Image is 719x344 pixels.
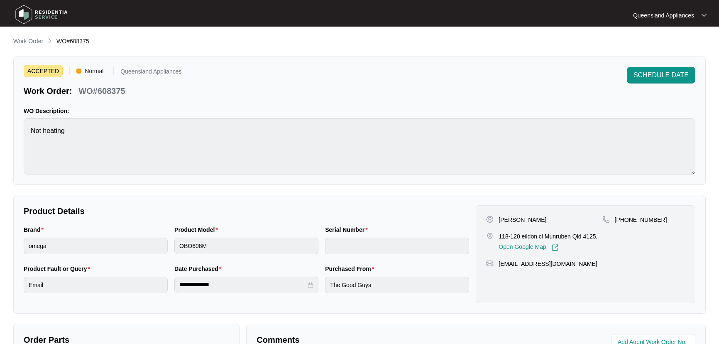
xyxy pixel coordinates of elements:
img: map-pin [486,260,494,267]
input: Brand [24,238,168,254]
input: Product Fault or Query [24,277,168,293]
label: Date Purchased [174,265,225,273]
p: Queensland Appliances [120,69,181,77]
p: [PHONE_NUMBER] [615,216,667,224]
span: Normal [81,65,107,77]
p: Work Order [13,37,43,45]
a: Work Order [12,37,45,46]
input: Serial Number [325,238,469,254]
p: Queensland Appliances [633,11,694,20]
span: WO#608375 [56,38,89,44]
p: WO#608375 [78,85,125,97]
img: residentia service logo [12,2,71,27]
span: ACCEPTED [24,65,63,77]
img: chevron-right [46,37,53,44]
label: Product Fault or Query [24,265,93,273]
p: 118-120 eildon cl Munruben Qld 4125, [499,232,597,241]
p: [EMAIL_ADDRESS][DOMAIN_NAME] [499,260,597,268]
p: Product Details [24,205,469,217]
p: Work Order: [24,85,72,97]
button: SCHEDULE DATE [627,67,695,84]
label: Brand [24,226,47,234]
img: dropdown arrow [702,13,707,17]
p: WO Description: [24,107,695,115]
label: Serial Number [325,226,371,234]
img: Vercel Logo [76,69,81,74]
input: Date Purchased [179,280,306,289]
img: map-pin [602,216,610,223]
p: [PERSON_NAME] [499,216,546,224]
span: SCHEDULE DATE [633,70,689,80]
img: user-pin [486,216,494,223]
a: Open Google Map [499,244,558,251]
label: Purchased From [325,265,377,273]
img: Link-External [551,244,559,251]
input: Product Model [174,238,318,254]
img: map-pin [486,232,494,240]
input: Purchased From [325,277,469,293]
label: Product Model [174,226,221,234]
textarea: Not heating [24,118,695,174]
